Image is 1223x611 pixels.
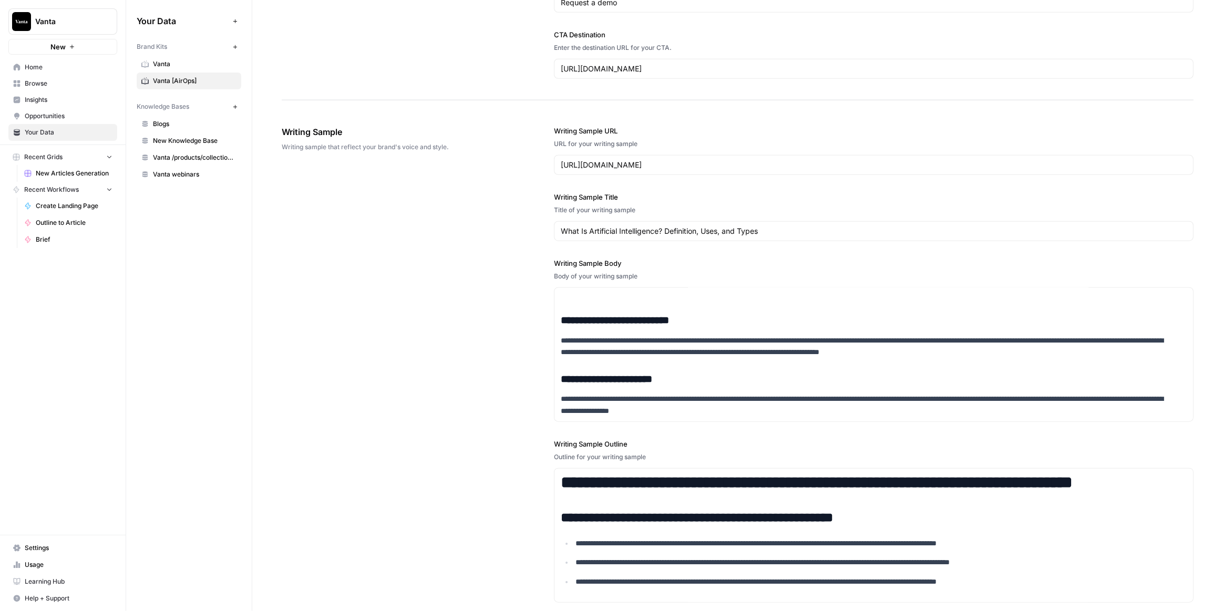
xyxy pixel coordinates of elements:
[35,16,99,27] span: Vanta
[8,75,117,92] a: Browse
[24,185,79,194] span: Recent Workflows
[25,79,112,88] span: Browse
[561,64,1187,74] input: www.sundaysoccer.com/gearup
[554,258,1194,268] label: Writing Sample Body
[137,15,229,27] span: Your Data
[8,108,117,125] a: Opportunities
[8,573,117,590] a: Learning Hub
[24,152,63,162] span: Recent Grids
[19,165,117,182] a: New Articles Generation
[19,231,117,248] a: Brief
[137,56,241,73] a: Vanta
[25,577,112,586] span: Learning Hub
[554,29,1194,40] label: CTA Destination
[137,166,241,183] a: Vanta webinars
[8,91,117,108] a: Insights
[8,590,117,607] button: Help + Support
[50,42,66,52] span: New
[8,149,117,165] button: Recent Grids
[153,119,237,129] span: Blogs
[153,136,237,146] span: New Knowledge Base
[12,12,31,31] img: Vanta Logo
[137,132,241,149] a: New Knowledge Base
[554,126,1194,136] label: Writing Sample URL
[554,192,1194,202] label: Writing Sample Title
[8,182,117,198] button: Recent Workflows
[25,594,112,603] span: Help + Support
[554,205,1194,215] div: Title of your writing sample
[153,170,237,179] span: Vanta webinars
[137,102,189,111] span: Knowledge Bases
[282,142,495,152] span: Writing sample that reflect your brand's voice and style.
[25,95,112,105] span: Insights
[8,540,117,556] a: Settings
[25,560,112,569] span: Usage
[137,42,167,51] span: Brand Kits
[19,198,117,214] a: Create Landing Page
[561,160,1187,170] input: www.sundaysoccer.com/game-day
[8,124,117,141] a: Your Data
[25,63,112,72] span: Home
[8,8,117,35] button: Workspace: Vanta
[25,128,112,137] span: Your Data
[153,76,237,86] span: Vanta [AirOps]
[554,439,1194,449] label: Writing Sample Outline
[137,116,241,132] a: Blogs
[282,126,495,138] span: Writing Sample
[554,139,1194,149] div: URL for your writing sample
[8,556,117,573] a: Usage
[554,452,1194,462] div: Outline for your writing sample
[25,543,112,553] span: Settings
[153,59,237,69] span: Vanta
[36,169,112,178] span: New Articles Generation
[554,43,1194,53] div: Enter the destination URL for your CTA.
[561,226,1187,236] input: Game Day Gear Guide
[36,235,112,244] span: Brief
[137,149,241,166] a: Vanta /products/collection/resources
[8,39,117,55] button: New
[554,272,1194,281] div: Body of your writing sample
[36,201,112,211] span: Create Landing Page
[8,59,117,76] a: Home
[19,214,117,231] a: Outline to Article
[25,111,112,121] span: Opportunities
[137,73,241,89] a: Vanta [AirOps]
[36,218,112,227] span: Outline to Article
[153,153,237,162] span: Vanta /products/collection/resources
